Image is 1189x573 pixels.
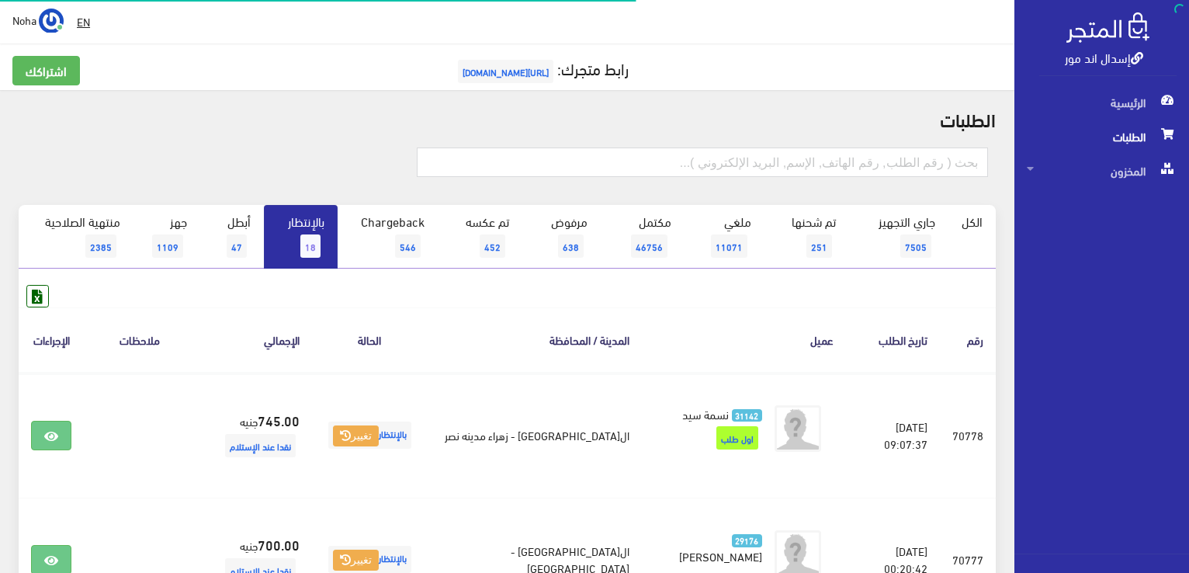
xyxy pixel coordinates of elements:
[395,234,421,258] span: 546
[77,12,90,31] u: EN
[1065,46,1143,68] a: إسدال اند مور
[338,205,439,269] a: Chargeback546
[667,530,762,564] a: 29176 [PERSON_NAME]
[1027,154,1177,188] span: المخزون
[428,373,642,498] td: ال[GEOGRAPHIC_DATA] - زهراء مدينه نصر
[685,205,764,269] a: ملغي11071
[764,205,849,269] a: تم شحنها251
[940,307,996,372] th: رقم
[300,234,321,258] span: 18
[948,205,996,238] a: الكل
[196,307,312,372] th: اﻹجمالي
[1027,120,1177,154] span: الطلبات
[1027,85,1177,120] span: الرئيسية
[19,109,996,129] h2: الطلبات
[264,205,338,269] a: بالإنتظار18
[328,422,411,449] span: بالإنتظار
[417,148,988,177] input: بحث ( رقم الطلب, رقم الهاتف, الإسم, البريد اﻹلكتروني )...
[1014,120,1189,154] a: الطلبات
[258,410,300,430] strong: 745.00
[333,550,379,571] button: تغيير
[258,534,300,554] strong: 700.00
[631,234,667,258] span: 46756
[558,234,584,258] span: 638
[458,60,553,83] span: [URL][DOMAIN_NAME]
[642,307,846,372] th: عميل
[480,234,505,258] span: 452
[12,10,36,30] span: Noha
[522,205,601,269] a: مرفوض638
[225,434,296,457] span: نقدا عند الإستلام
[19,205,133,269] a: منتهية الصلاحية2385
[775,405,821,452] img: avatar.png
[227,234,247,258] span: 47
[39,9,64,33] img: ...
[152,234,183,258] span: 1109
[682,403,729,425] span: نسمة سيد
[679,545,762,567] span: [PERSON_NAME]
[438,205,522,269] a: تم عكسه452
[667,405,762,422] a: 31142 نسمة سيد
[806,234,832,258] span: 251
[849,205,948,269] a: جاري التجهيز7505
[19,307,84,372] th: الإجراءات
[601,205,685,269] a: مكتمل46756
[900,234,931,258] span: 7505
[454,54,629,82] a: رابط متجرك:[URL][DOMAIN_NAME]
[133,205,200,269] a: جهز1109
[200,205,264,269] a: أبطل47
[428,307,642,372] th: المدينة / المحافظة
[1014,85,1189,120] a: الرئيسية
[85,234,116,258] span: 2385
[1066,12,1149,43] img: .
[12,56,80,85] a: اشتراكك
[84,307,196,372] th: ملاحظات
[716,426,758,450] span: اول طلب
[711,234,747,258] span: 11071
[71,8,96,36] a: EN
[328,546,411,573] span: بالإنتظار
[732,534,762,547] span: 29176
[732,409,762,422] span: 31142
[196,373,312,498] td: جنيه
[1014,154,1189,188] a: المخزون
[940,373,996,498] td: 70778
[312,307,428,372] th: الحالة
[846,373,941,498] td: [DATE] 09:07:37
[333,425,379,447] button: تغيير
[12,8,64,33] a: ... Noha
[846,307,941,372] th: تاريخ الطلب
